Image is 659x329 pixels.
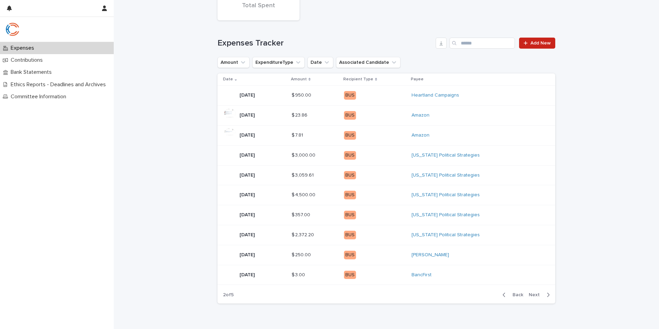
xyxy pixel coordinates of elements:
p: Date [223,76,233,83]
p: $ 3,000.00 [292,151,317,158]
p: $ 3,059.61 [292,171,315,178]
p: [DATE] [240,152,255,158]
p: $ 250.00 [292,251,312,258]
button: Date [307,57,333,68]
p: [DATE] [240,192,255,198]
button: Associated Candidate [336,57,401,68]
div: BUS [344,151,356,160]
p: Payee [411,76,424,83]
p: Amount [291,76,307,83]
img: qJrBEDQOT26p5MY9181R [6,22,19,36]
tr: [DATE]$ 3.00$ 3.00 BUSBancFirst [217,265,555,285]
tr: [DATE]$ 7.81$ 7.81 BUSAmazon [217,125,555,145]
p: Contributions [8,57,48,63]
a: [US_STATE] Political Strategies [412,172,480,178]
tr: [DATE]$ 4,500.00$ 4,500.00 BUS[US_STATE] Political Strategies [217,185,555,205]
tr: [DATE]$ 3,059.61$ 3,059.61 BUS[US_STATE] Political Strategies [217,165,555,185]
tr: [DATE]$ 950.00$ 950.00 BUSHeartland Campaigns [217,86,555,106]
button: Next [526,292,555,298]
p: [DATE] [240,232,255,238]
p: $ 4,500.00 [292,191,317,198]
div: BUS [344,111,356,120]
a: [US_STATE] Political Strategies [412,192,480,198]
p: Bank Statements [8,69,57,76]
button: Back [497,292,526,298]
p: $ 7.81 [292,131,304,138]
p: $ 357.00 [292,211,312,218]
a: BancFirst [412,272,432,278]
p: [DATE] [240,172,255,178]
a: Add New [519,38,555,49]
a: Amazon [412,112,429,118]
p: $ 950.00 [292,91,313,98]
p: [DATE] [240,112,255,118]
tr: [DATE]$ 2,372.20$ 2,372.20 BUS[US_STATE] Political Strategies [217,225,555,245]
div: BUS [344,211,356,219]
p: $ 3.00 [292,271,306,278]
a: Amazon [412,132,429,138]
span: Next [529,292,544,297]
p: Recipient Type [343,76,373,83]
p: 2 of 5 [217,287,239,303]
div: BUS [344,171,356,180]
p: [DATE] [240,252,255,258]
p: Expenses [8,45,40,51]
div: BUS [344,91,356,100]
p: Committee Information [8,93,72,100]
a: [US_STATE] Political Strategies [412,152,480,158]
div: BUS [344,231,356,239]
span: Add New [530,41,551,46]
div: BUS [344,251,356,259]
a: Heartland Campaigns [412,92,459,98]
tr: [DATE]$ 3,000.00$ 3,000.00 BUS[US_STATE] Political Strategies [217,145,555,165]
tr: [DATE]$ 250.00$ 250.00 BUS[PERSON_NAME] [217,245,555,265]
p: $ 2,372.20 [292,231,315,238]
button: Amount [217,57,250,68]
div: BUS [344,271,356,279]
a: [US_STATE] Political Strategies [412,232,480,238]
p: [DATE] [240,132,255,138]
p: $ 23.86 [292,111,309,118]
tr: [DATE]$ 357.00$ 357.00 BUS[US_STATE] Political Strategies [217,205,555,225]
p: Ethics Reports - Deadlines and Archives [8,81,111,88]
span: Back [508,292,523,297]
p: [DATE] [240,212,255,218]
div: BUS [344,191,356,199]
div: Total Spent [229,2,288,17]
a: [US_STATE] Political Strategies [412,212,480,218]
div: BUS [344,131,356,140]
p: [DATE] [240,92,255,98]
a: [PERSON_NAME] [412,252,449,258]
h1: Expenses Tracker [217,38,433,48]
p: [DATE] [240,272,255,278]
button: ExpenditureType [252,57,305,68]
input: Search [449,38,515,49]
tr: [DATE]$ 23.86$ 23.86 BUSAmazon [217,106,555,126]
